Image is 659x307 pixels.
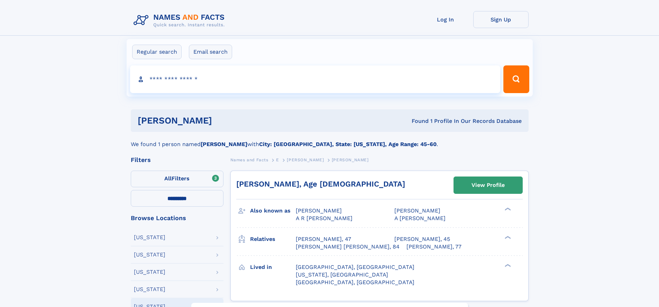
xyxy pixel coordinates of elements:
a: Names and Facts [230,155,268,164]
a: [PERSON_NAME], 45 [394,235,450,243]
button: Search Button [503,65,529,93]
a: Log In [418,11,473,28]
div: Found 1 Profile In Our Records Database [312,117,522,125]
span: [GEOGRAPHIC_DATA], [GEOGRAPHIC_DATA] [296,264,414,270]
span: [PERSON_NAME] [332,157,369,162]
a: [PERSON_NAME], 47 [296,235,351,243]
a: [PERSON_NAME] [287,155,324,164]
h3: Relatives [250,233,296,245]
a: View Profile [454,177,522,193]
span: A [PERSON_NAME] [394,215,446,222]
div: Filters [131,157,223,163]
span: E [276,157,279,162]
h1: [PERSON_NAME] [138,116,312,125]
input: search input [130,65,501,93]
div: ❯ [503,235,511,240]
div: ❯ [503,263,511,268]
b: City: [GEOGRAPHIC_DATA], State: [US_STATE], Age Range: 45-60 [259,141,437,147]
label: Filters [131,171,223,187]
div: [US_STATE] [134,269,165,275]
div: [US_STATE] [134,287,165,292]
div: [US_STATE] [134,252,165,258]
a: E [276,155,279,164]
span: [PERSON_NAME] [287,157,324,162]
div: [US_STATE] [134,235,165,240]
img: Logo Names and Facts [131,11,230,30]
span: [PERSON_NAME] [296,207,342,214]
h3: Also known as [250,205,296,217]
label: Email search [189,45,232,59]
span: [PERSON_NAME] [394,207,440,214]
span: [GEOGRAPHIC_DATA], [GEOGRAPHIC_DATA] [296,279,414,286]
span: A R [PERSON_NAME] [296,215,353,222]
div: Browse Locations [131,215,223,221]
label: Regular search [132,45,182,59]
div: ❯ [503,207,511,211]
span: All [164,175,172,182]
div: We found 1 person named with . [131,132,529,148]
span: [US_STATE], [GEOGRAPHIC_DATA] [296,271,388,278]
a: Sign Up [473,11,529,28]
a: [PERSON_NAME], Age [DEMOGRAPHIC_DATA] [236,180,405,188]
div: View Profile [472,177,505,193]
b: [PERSON_NAME] [201,141,247,147]
h3: Lived in [250,261,296,273]
a: [PERSON_NAME] [PERSON_NAME], 84 [296,243,400,251]
a: [PERSON_NAME], 77 [406,243,461,251]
